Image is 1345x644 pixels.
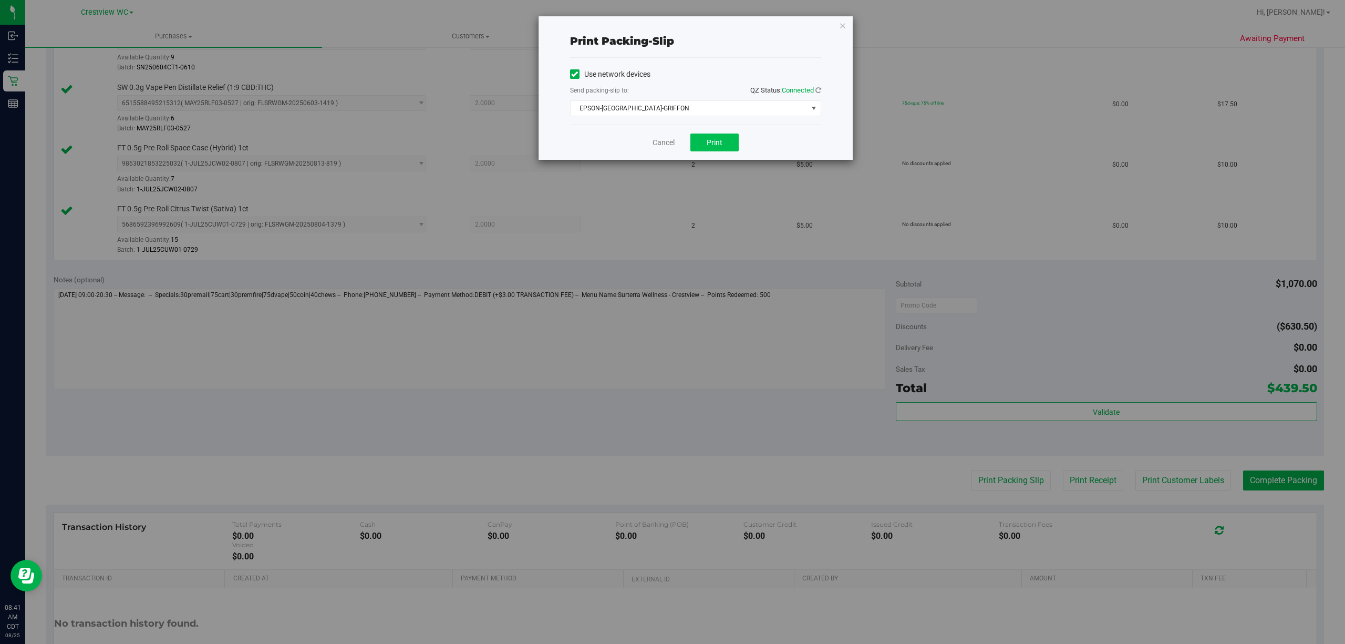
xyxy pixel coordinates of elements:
span: select [807,101,820,116]
button: Print [690,134,739,151]
iframe: Resource center [11,560,42,591]
label: Use network devices [570,69,650,80]
span: QZ Status: [750,86,821,94]
span: Print packing-slip [570,35,674,47]
span: Connected [782,86,814,94]
span: EPSON-[GEOGRAPHIC_DATA]-GRIFFON [571,101,808,116]
span: Print [707,138,722,147]
a: Cancel [653,137,675,148]
label: Send packing-slip to: [570,86,629,95]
